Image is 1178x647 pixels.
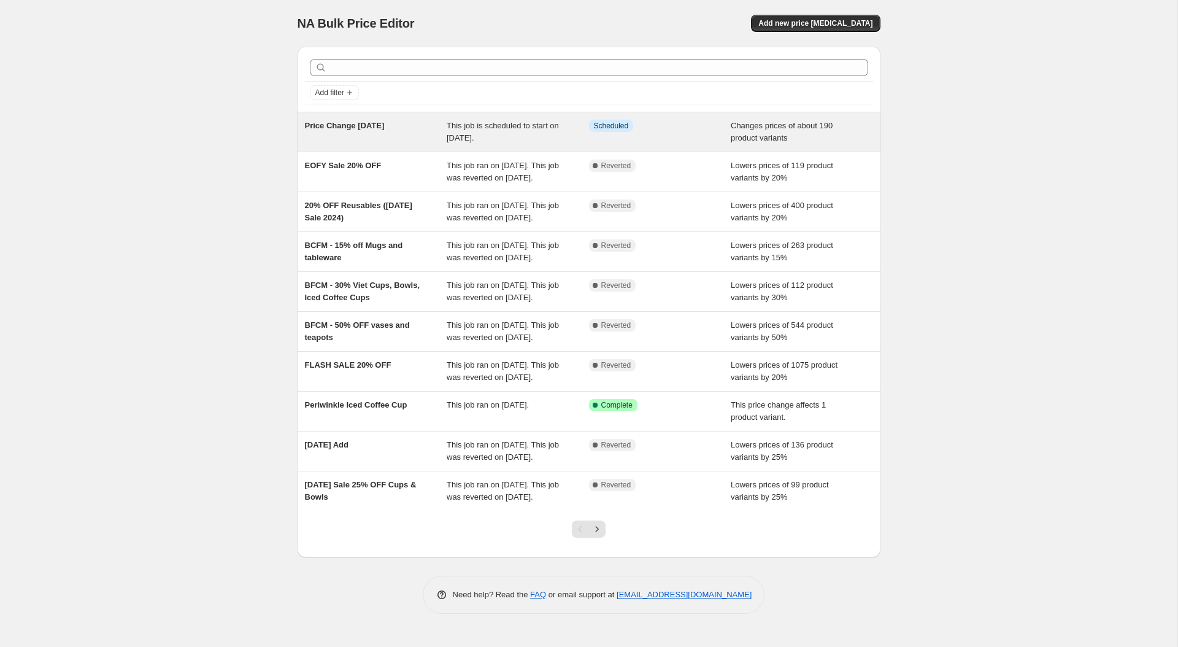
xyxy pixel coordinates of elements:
[601,400,633,410] span: Complete
[447,121,559,142] span: This job is scheduled to start on [DATE].
[447,281,559,302] span: This job ran on [DATE]. This job was reverted on [DATE].
[447,161,559,182] span: This job ran on [DATE]. This job was reverted on [DATE].
[315,88,344,98] span: Add filter
[588,521,606,538] button: Next
[305,320,410,342] span: BFCM - 50% OFF vases and teapots
[305,281,420,302] span: BFCM - 30% Viet Cups, Bowls, Iced Coffee Cups
[731,400,826,422] span: This price change affects 1 product variant.
[601,201,631,211] span: Reverted
[305,241,403,262] span: BCFM - 15% off Mugs and tableware
[447,480,559,502] span: This job ran on [DATE]. This job was reverted on [DATE].
[617,590,752,599] a: [EMAIL_ADDRESS][DOMAIN_NAME]
[305,440,348,449] span: [DATE] Add
[447,320,559,342] span: This job ran on [DATE]. This job was reverted on [DATE].
[305,360,391,370] span: FLASH SALE 20% OFF
[447,201,559,222] span: This job ran on [DATE]. This job was reverted on [DATE].
[310,85,359,100] button: Add filter
[731,480,829,502] span: Lowers prices of 99 product variants by 25%
[731,241,833,262] span: Lowers prices of 263 product variants by 15%
[731,440,833,462] span: Lowers prices of 136 product variants by 25%
[601,281,631,290] span: Reverted
[447,440,559,462] span: This job ran on [DATE]. This job was reverted on [DATE].
[731,360,837,382] span: Lowers prices of 1075 product variants by 20%
[305,161,382,170] span: EOFY Sale 20% OFF
[731,281,833,302] span: Lowers prices of 112 product variants by 30%
[594,121,629,131] span: Scheduled
[453,590,531,599] span: Need help? Read the
[305,121,385,130] span: Price Change [DATE]
[305,400,407,409] span: Periwinkle Iced Coffee Cup
[572,521,606,538] nav: Pagination
[546,590,617,599] span: or email support at
[530,590,546,599] a: FAQ
[305,480,417,502] span: [DATE] Sale 25% OFF Cups & Bowls
[447,400,529,409] span: This job ran on [DATE].
[447,241,559,262] span: This job ran on [DATE]. This job was reverted on [DATE].
[731,161,833,182] span: Lowers prices of 119 product variants by 20%
[601,360,631,370] span: Reverted
[601,241,631,250] span: Reverted
[298,17,415,30] span: NA Bulk Price Editor
[447,360,559,382] span: This job ran on [DATE]. This job was reverted on [DATE].
[305,201,412,222] span: 20% OFF Reusables ([DATE] Sale 2024)
[601,320,631,330] span: Reverted
[751,15,880,32] button: Add new price [MEDICAL_DATA]
[758,18,872,28] span: Add new price [MEDICAL_DATA]
[601,161,631,171] span: Reverted
[601,480,631,490] span: Reverted
[731,121,833,142] span: Changes prices of about 190 product variants
[731,320,833,342] span: Lowers prices of 544 product variants by 50%
[731,201,833,222] span: Lowers prices of 400 product variants by 20%
[601,440,631,450] span: Reverted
